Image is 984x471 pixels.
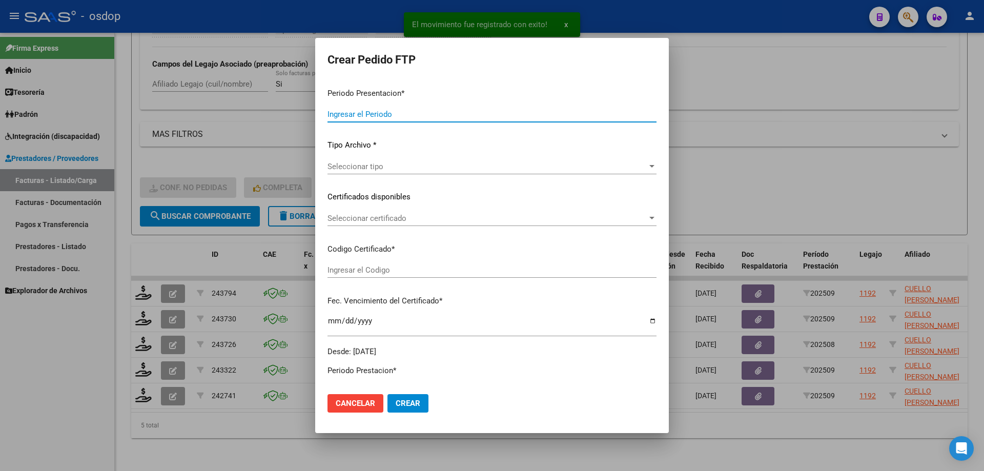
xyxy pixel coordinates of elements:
p: Codigo Certificado [327,243,657,255]
span: Crear [396,399,420,408]
span: Cancelar [336,399,375,408]
div: Open Intercom Messenger [949,436,974,461]
p: Periodo Prestacion [327,365,657,377]
div: Desde: [DATE] [327,346,657,358]
button: Crear [387,394,428,413]
p: Periodo Presentacion [327,88,657,99]
span: Seleccionar certificado [327,214,647,223]
p: Tipo Archivo * [327,139,657,151]
p: Certificados disponibles [327,191,657,203]
span: Seleccionar tipo [327,162,647,171]
button: Cancelar [327,394,383,413]
p: Fec. Vencimiento del Certificado [327,295,657,307]
h2: Crear Pedido FTP [327,50,657,70]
